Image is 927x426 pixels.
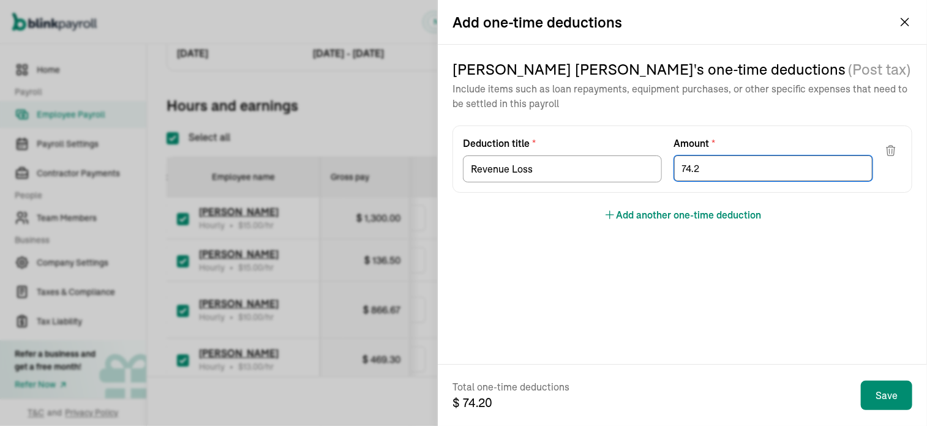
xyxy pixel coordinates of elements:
[452,59,846,79] h4: 's one-time deductions
[452,60,694,78] span: [PERSON_NAME] [PERSON_NAME]
[674,155,873,181] input: 0.00
[452,12,622,32] h2: Add one-time deductions
[674,136,873,151] label: Amount
[604,207,761,222] button: Add another one-time deduction
[861,381,912,410] button: Save
[463,136,662,151] label: Deduction title
[463,155,662,182] input: Deduction title
[452,394,569,411] span: $
[463,395,492,410] span: 74.20
[848,59,910,79] h4: (Post tax)
[452,379,569,394] span: Total one-time deductions
[452,81,912,111] p: Include items such as loan repayments, equipment purchases, or other specific expenses that need ...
